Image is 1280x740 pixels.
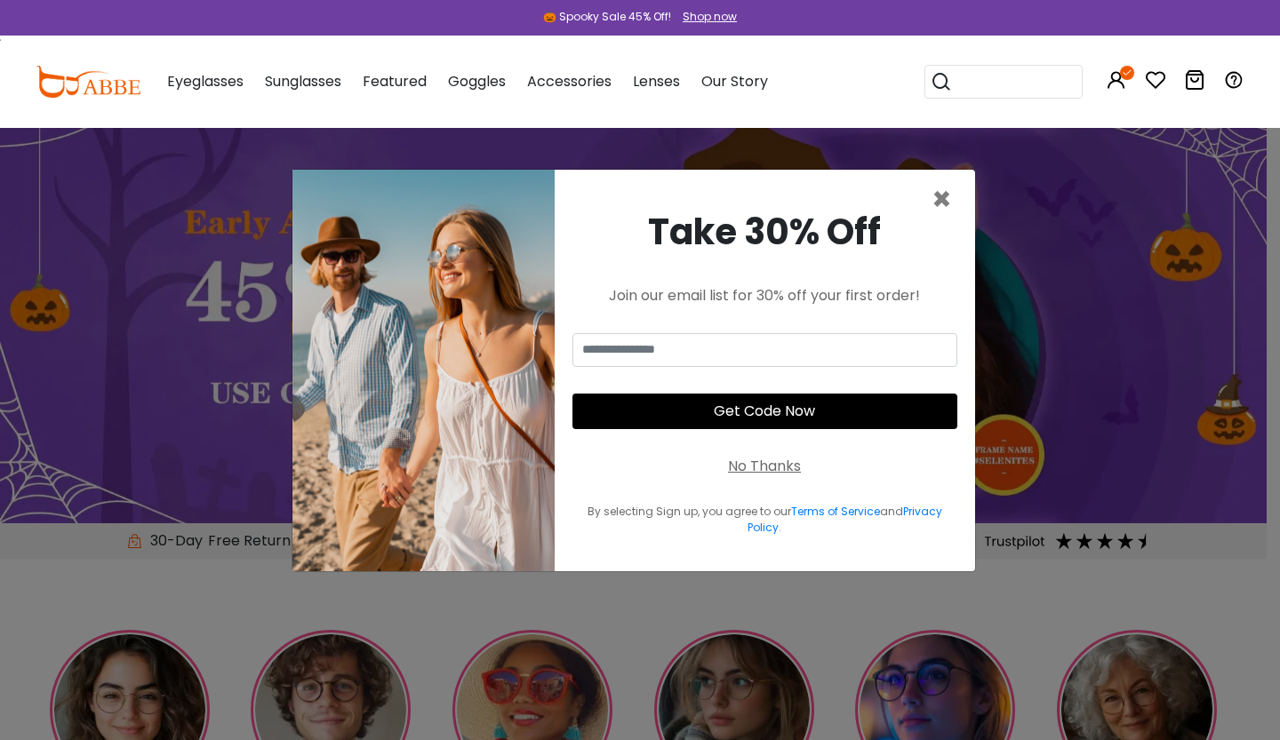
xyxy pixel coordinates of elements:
button: Get Code Now [572,394,957,429]
span: Lenses [633,71,680,92]
span: Accessories [527,71,612,92]
img: abbeglasses.com [36,66,140,98]
a: Shop now [674,9,737,24]
div: No Thanks [728,456,801,477]
span: Sunglasses [265,71,341,92]
div: Shop now [683,9,737,25]
span: Our Story [701,71,768,92]
div: Take 30% Off [572,205,957,259]
a: Privacy Policy [748,504,942,535]
a: Terms of Service [791,504,880,519]
div: By selecting Sign up, you agree to our and . [572,504,957,536]
div: 🎃 Spooky Sale 45% Off! [543,9,671,25]
span: Goggles [448,71,506,92]
button: Close [932,184,952,216]
span: Eyeglasses [167,71,244,92]
span: × [932,177,952,222]
span: Featured [363,71,427,92]
img: welcome [292,170,555,571]
div: Join our email list for 30% off your first order! [572,285,957,306]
